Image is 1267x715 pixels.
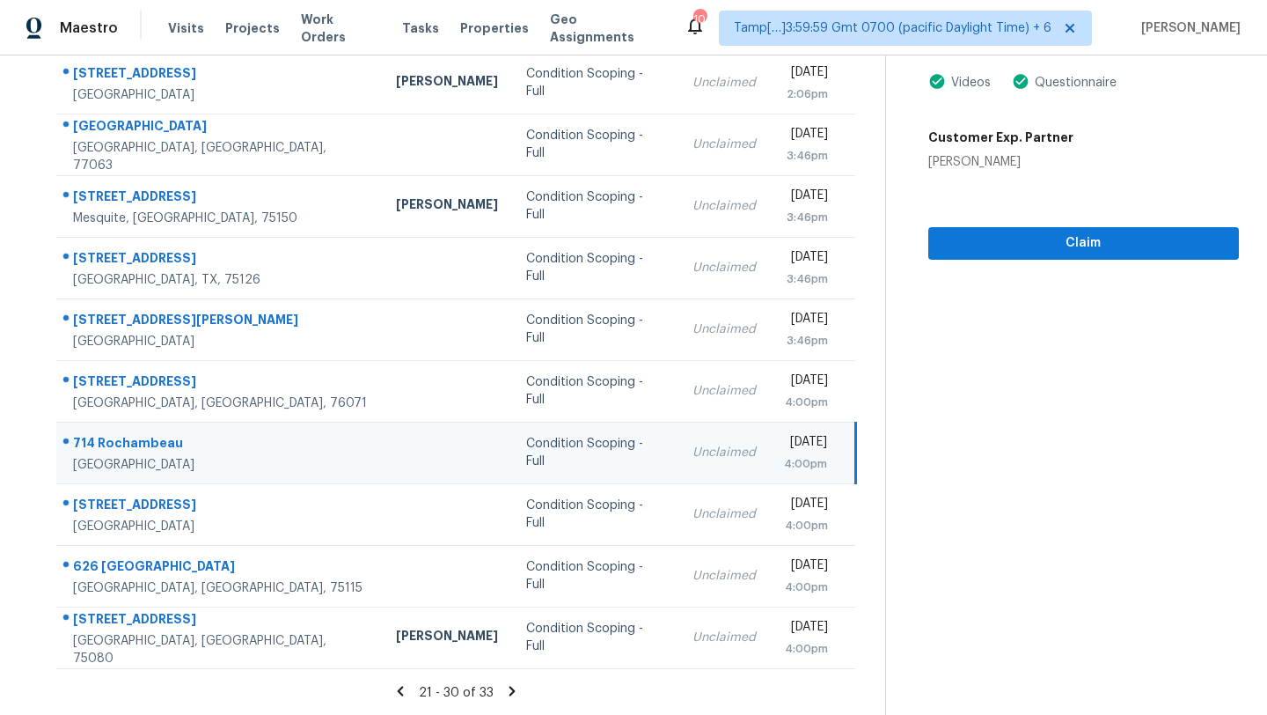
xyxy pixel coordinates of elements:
div: Condition Scoping - Full [526,127,664,162]
div: [DATE] [784,372,829,394]
h5: Customer Exp. Partner [928,129,1073,146]
div: Condition Scoping - Full [526,497,664,532]
div: Unclaimed [692,136,756,153]
div: Condition Scoping - Full [526,250,664,285]
div: 2:06pm [784,85,829,103]
div: Unclaimed [692,629,756,646]
div: Unclaimed [692,259,756,276]
div: Unclaimed [692,505,756,523]
div: [DATE] [784,248,829,270]
div: Unclaimed [692,74,756,92]
div: Condition Scoping - Full [526,188,664,224]
div: 626 [GEOGRAPHIC_DATA] [73,557,368,579]
div: [GEOGRAPHIC_DATA] [73,518,368,535]
div: 714 Rochambeau [73,434,368,456]
div: Condition Scoping - Full [526,312,664,347]
div: Unclaimed [692,197,756,215]
div: Condition Scoping - Full [526,620,664,655]
div: [DATE] [784,187,829,209]
div: 3:46pm [784,209,829,226]
div: [STREET_ADDRESS] [73,188,368,210]
span: [PERSON_NAME] [1134,19,1241,37]
div: Unclaimed [692,321,756,338]
span: Work Orders [301,11,381,46]
div: [GEOGRAPHIC_DATA] [73,456,368,474]
div: 3:46pm [784,270,829,288]
div: [STREET_ADDRESS] [73,496,368,518]
button: Claim [928,227,1239,260]
div: [PERSON_NAME] [396,195,498,217]
div: 4:00pm [784,640,829,658]
span: Tasks [402,22,439,34]
span: Visits [168,19,204,37]
div: [PERSON_NAME] [928,153,1073,171]
span: Maestro [60,19,118,37]
div: 3:46pm [784,332,829,350]
div: Condition Scoping - Full [526,373,664,409]
div: [GEOGRAPHIC_DATA] [73,86,368,104]
div: [DATE] [784,125,829,147]
div: Questionnaire [1029,74,1117,92]
div: [GEOGRAPHIC_DATA] [73,333,368,350]
div: Condition Scoping - Full [526,65,664,100]
div: Condition Scoping - Full [526,435,664,470]
div: Condition Scoping - Full [526,558,664,593]
div: [STREET_ADDRESS] [73,249,368,271]
div: [STREET_ADDRESS] [73,64,368,86]
div: [STREET_ADDRESS][PERSON_NAME] [73,311,368,333]
div: [DATE] [784,63,829,85]
div: Unclaimed [692,567,756,585]
div: [DATE] [784,495,829,517]
img: Artifact Present Icon [928,72,946,91]
div: [DATE] [784,618,829,640]
span: Properties [460,19,529,37]
div: Unclaimed [692,444,756,461]
div: [STREET_ADDRESS] [73,372,368,394]
div: [DATE] [784,557,829,579]
img: Artifact Present Icon [1012,72,1029,91]
div: [GEOGRAPHIC_DATA], [GEOGRAPHIC_DATA], 77063 [73,139,368,174]
span: Geo Assignments [550,11,663,46]
span: Claim [942,232,1225,254]
div: 4:00pm [784,579,829,596]
div: [GEOGRAPHIC_DATA], [GEOGRAPHIC_DATA], 75080 [73,632,368,667]
div: [GEOGRAPHIC_DATA] [73,117,368,139]
div: Unclaimed [692,382,756,400]
div: 4:00pm [784,455,827,473]
div: 4:00pm [784,394,829,411]
div: 104 [693,11,706,28]
div: [DATE] [784,310,829,332]
div: Videos [946,74,991,92]
span: Tamp[…]3:59:59 Gmt 0700 (pacific Daylight Time) + 6 [734,19,1051,37]
div: [GEOGRAPHIC_DATA], TX, 75126 [73,271,368,289]
div: [GEOGRAPHIC_DATA], [GEOGRAPHIC_DATA], 76071 [73,394,368,412]
div: 3:46pm [784,147,829,165]
span: 21 - 30 of 33 [419,687,494,699]
div: Mesquite, [GEOGRAPHIC_DATA], 75150 [73,210,368,227]
div: [STREET_ADDRESS] [73,610,368,632]
div: [GEOGRAPHIC_DATA], [GEOGRAPHIC_DATA], 75115 [73,579,368,597]
div: 4:00pm [784,517,829,534]
span: Projects [225,19,280,37]
div: [PERSON_NAME] [396,627,498,649]
div: [PERSON_NAME] [396,72,498,94]
div: [DATE] [784,433,827,455]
